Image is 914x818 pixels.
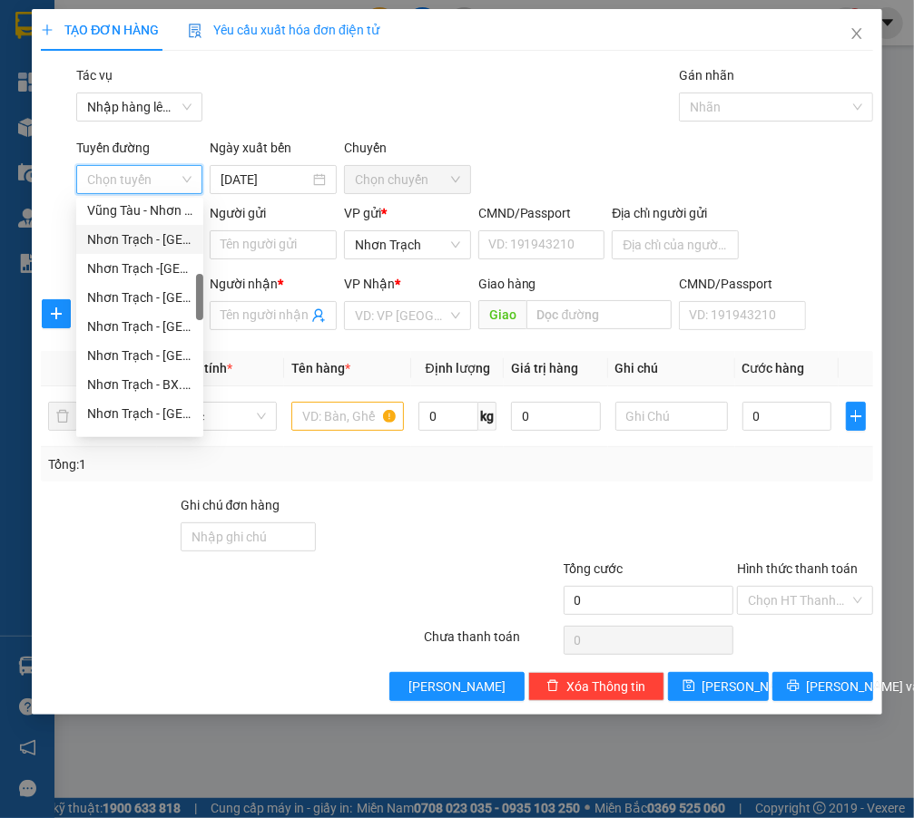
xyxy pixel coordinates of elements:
input: Địa chỉ của người gửi [612,230,739,259]
div: Người nhận [210,274,337,294]
span: user-add [311,308,326,323]
th: Ghi chú [608,351,735,386]
span: save [683,679,695,694]
button: delete [48,402,77,431]
span: Cước hàng [742,361,805,375]
div: Người gửi [210,203,337,223]
span: kg [478,402,496,431]
div: Nhơn Trạch - [GEOGRAPHIC_DATA] 387 ([GEOGRAPHIC_DATA]) [87,287,192,307]
span: Tổng cước [564,561,624,576]
span: TẠO ĐƠN HÀNG [41,23,159,37]
span: [PERSON_NAME] [408,677,506,696]
span: close [850,26,864,41]
span: delete [546,679,559,694]
div: Địa chỉ người gửi [612,203,739,223]
span: Chọn chuyến [355,166,460,193]
div: Nhơn Trạch -[GEOGRAPHIC_DATA] ([GEOGRAPHIC_DATA]) [87,258,192,278]
button: deleteXóa Thông tin [528,672,663,701]
label: Ghi chú đơn hàng [181,498,280,512]
span: VP Nhận [344,277,395,291]
span: Chọn tuyến [87,166,192,193]
span: plus [41,24,54,36]
span: Giao [478,300,526,329]
div: Ngày xuất bến [210,138,337,165]
div: Nhơn Trạch - BX.Miền Tây (hàng hóa) [76,370,203,399]
div: CMND/Passport [679,274,806,294]
div: Nhơn Trạch - BX.Miền Tây (hàng hóa) [87,375,192,394]
div: Nhơn Trạch - Hàng Xanh (Hàng hóa) [76,341,203,370]
span: plus [43,307,70,321]
button: [PERSON_NAME] [389,672,525,701]
div: Tuyến đường [76,138,203,165]
span: Nhơn Trạch [355,231,460,258]
input: Ghi chú đơn hàng [181,522,316,551]
span: Tên hàng [291,361,350,375]
div: Nhơn Trạch - [GEOGRAPHIC_DATA] ([GEOGRAPHIC_DATA]) [87,316,192,336]
div: Chuyến [344,138,471,165]
span: Yêu cầu xuất hóa đơn điện tử [188,23,379,37]
span: Nhập hàng lên xe [87,93,192,121]
button: Close [831,9,882,60]
span: printer [787,679,800,694]
div: Nhơn Trạch - Miền Đông 387 (Hàng hóa) [76,283,203,312]
div: Nhơn Trạch - Sài Gòn (Hàng hóa) [76,399,203,428]
span: Giá trị hàng [511,361,578,375]
div: Nhơn Trạch - [GEOGRAPHIC_DATA] (Hàng hóa) [87,346,192,365]
label: Hình thức thanh toán [737,561,858,576]
div: Tổng: 1 [48,454,355,474]
button: plus [846,402,866,431]
input: Dọc đường [526,300,673,329]
input: Ghi Chú [615,402,728,431]
div: Chưa thanh toán [422,627,561,658]
div: CMND/Passport [478,203,605,223]
div: Sài Gòn - [PERSON_NAME] ([PERSON_NAME]) [87,433,192,453]
span: Giao hàng [478,277,536,291]
input: 0 [511,402,601,431]
img: icon [188,24,202,38]
div: Vũng Tàu - Nhơn Trạch ([GEOGRAPHIC_DATA]) [87,200,192,220]
button: plus [42,299,71,328]
div: Nhơn Trạch - [GEOGRAPHIC_DATA] ([GEOGRAPHIC_DATA]) [87,404,192,424]
input: VD: Bàn, Ghế [291,402,404,431]
span: plus [847,409,865,424]
span: [PERSON_NAME] [703,677,800,696]
label: Gán nhãn [679,68,734,83]
button: save[PERSON_NAME] [668,672,769,701]
div: Vũng Tàu - Nhơn Trạch (Hàng Hóa) [76,196,203,225]
input: 13/10/2025 [221,170,310,190]
label: Tác vụ [76,68,113,83]
button: printer[PERSON_NAME] và In [772,672,873,701]
div: Nhơn Trạch - An Đông (Hàng hóa) [76,312,203,341]
div: VP gửi [344,203,471,223]
span: Xóa Thông tin [566,677,645,696]
div: Nhơn Trạch - [GEOGRAPHIC_DATA] (Hàng hóa) [87,229,192,249]
div: Nhơn Trạch - Vũng Tàu (Hàng hóa) [76,225,203,254]
span: Định lượng [426,361,490,375]
div: Sài Gòn - Vũng Tàu (Hàng Hoá) [76,428,203,457]
span: Khác [175,403,266,430]
div: Nhơn Trạch -Bà Rịa (Hàng hóa) [76,254,203,283]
